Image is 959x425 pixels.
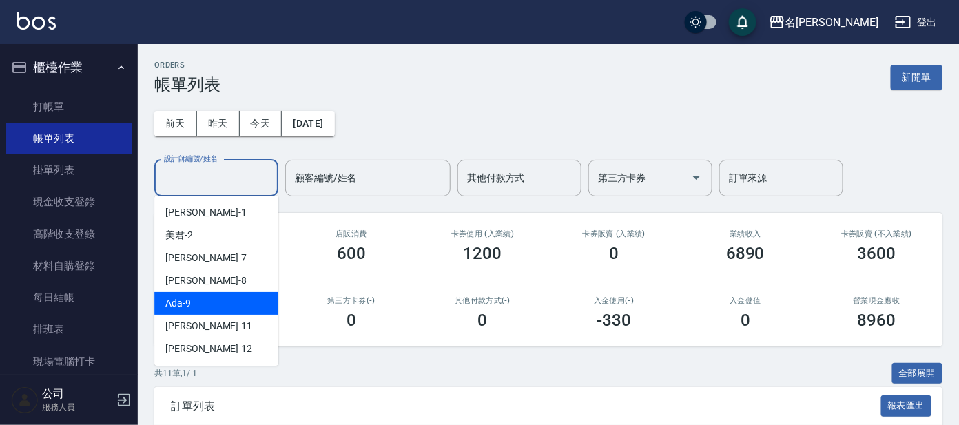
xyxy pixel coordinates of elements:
[881,399,932,412] a: 報表匯出
[827,229,926,238] h2: 卡券販賣 (不入業績)
[6,313,132,345] a: 排班表
[165,296,191,311] span: Ada -9
[741,311,750,330] h3: 0
[337,244,366,263] h3: 600
[478,311,488,330] h3: 0
[165,319,252,333] span: [PERSON_NAME] -11
[697,296,795,305] h2: 入金儲值
[302,229,401,238] h2: 店販消費
[881,395,932,417] button: 報表匯出
[42,401,112,413] p: 服務人員
[6,154,132,186] a: 掛單列表
[464,244,502,263] h3: 1200
[154,75,220,94] h3: 帳單列表
[433,296,532,305] h2: 其他付款方式(-)
[164,154,218,164] label: 設計師編號/姓名
[347,311,356,330] h3: 0
[240,111,282,136] button: 今天
[42,387,112,401] h5: 公司
[565,229,663,238] h2: 卡券販賣 (入業績)
[891,70,942,83] a: 新開單
[726,244,765,263] h3: 6890
[433,229,532,238] h2: 卡券使用 (入業績)
[302,296,401,305] h2: 第三方卡券(-)
[165,342,252,356] span: [PERSON_NAME] -12
[154,61,220,70] h2: ORDERS
[763,8,884,37] button: 名[PERSON_NAME]
[6,91,132,123] a: 打帳單
[729,8,756,36] button: save
[6,50,132,85] button: 櫃檯作業
[6,250,132,282] a: 材料自購登錄
[785,14,878,31] div: 名[PERSON_NAME]
[858,311,896,330] h3: 8960
[827,296,926,305] h2: 營業現金應收
[165,251,247,265] span: [PERSON_NAME] -7
[165,364,252,379] span: [PERSON_NAME] -13
[165,273,247,288] span: [PERSON_NAME] -8
[6,123,132,154] a: 帳單列表
[685,167,708,189] button: Open
[6,186,132,218] a: 現金收支登錄
[197,111,240,136] button: 昨天
[697,229,795,238] h2: 業績收入
[17,12,56,30] img: Logo
[858,244,896,263] h3: 3600
[11,386,39,414] img: Person
[154,367,197,380] p: 共 11 筆, 1 / 1
[609,244,619,263] h3: 0
[889,10,942,35] button: 登出
[565,296,663,305] h2: 入金使用(-)
[171,400,881,413] span: 訂單列表
[165,205,247,220] span: [PERSON_NAME] -1
[6,346,132,377] a: 現場電腦打卡
[154,111,197,136] button: 前天
[282,111,334,136] button: [DATE]
[891,65,942,90] button: 新開單
[892,363,943,384] button: 全部展開
[597,311,631,330] h3: -330
[6,218,132,250] a: 高階收支登錄
[165,228,193,242] span: 美君 -2
[6,282,132,313] a: 每日結帳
